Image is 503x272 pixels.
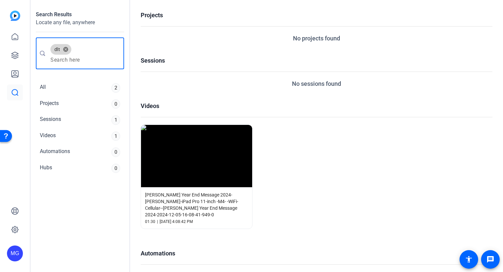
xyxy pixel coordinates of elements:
span: [PERSON_NAME] Year End Message 2024-[PERSON_NAME]-iPad Pro 11-inch -M4- -WiFi-Cellular--[PERSON_N... [145,191,248,218]
button: remove dlt [60,46,71,52]
div: 1 [111,132,120,141]
span: | [157,219,158,225]
h1: Videos [141,101,492,110]
div: MG [7,245,23,261]
h2: Locate any file, anywhere [36,19,124,27]
h1: Projects [141,11,492,20]
h1: Sessions [141,56,492,65]
div: 0 [111,147,120,157]
h1: Automations [141,249,492,258]
div: 0 [111,99,120,109]
mat-chip-grid: Enter search query [50,43,119,64]
span: 01:30 [145,219,155,225]
span: [DATE] 4:08:42 PM [160,219,193,225]
div: All [40,83,46,93]
div: 2 [111,83,120,93]
div: 0 [111,164,120,173]
div: Sessions [40,115,61,125]
span: No sessions found [292,79,341,88]
div: Projects [40,99,59,109]
mat-icon: message [486,255,494,263]
h1: Search Results [36,11,124,19]
input: Search here [50,56,119,64]
div: Hubs [40,164,52,173]
span: dlt [54,46,60,53]
div: Videos [40,132,56,141]
div: 1 [111,115,120,125]
mat-icon: accessibility [465,255,473,263]
img: blue-gradient.svg [10,11,20,21]
div: Automations [40,147,70,157]
span: No projects found [293,34,340,43]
